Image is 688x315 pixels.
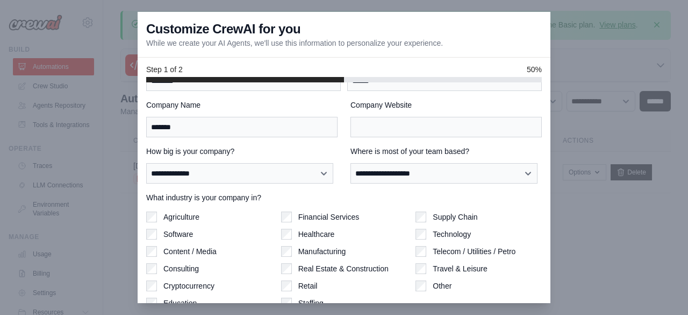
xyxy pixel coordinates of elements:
[433,212,477,222] label: Supply Chain
[163,246,217,257] label: Content / Media
[350,146,542,157] label: Where is most of your team based?
[146,146,338,157] label: How big is your company?
[163,281,214,291] label: Cryptocurrency
[146,64,183,75] span: Step 1 of 2
[163,229,193,240] label: Software
[298,263,389,274] label: Real Estate & Construction
[163,212,199,222] label: Agriculture
[146,20,300,38] h3: Customize CrewAI for you
[146,38,443,48] p: While we create your AI Agents, we'll use this information to personalize your experience.
[433,246,515,257] label: Telecom / Utilities / Petro
[298,298,324,309] label: Staffing
[298,246,346,257] label: Manufacturing
[634,263,688,315] iframe: Chat Widget
[527,64,542,75] span: 50%
[433,281,451,291] label: Other
[298,229,335,240] label: Healthcare
[433,263,487,274] label: Travel & Leisure
[298,281,318,291] label: Retail
[298,212,360,222] label: Financial Services
[146,192,542,203] label: What industry is your company in?
[163,263,199,274] label: Consulting
[163,298,197,309] label: Education
[146,100,338,110] label: Company Name
[350,100,542,110] label: Company Website
[433,229,471,240] label: Technology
